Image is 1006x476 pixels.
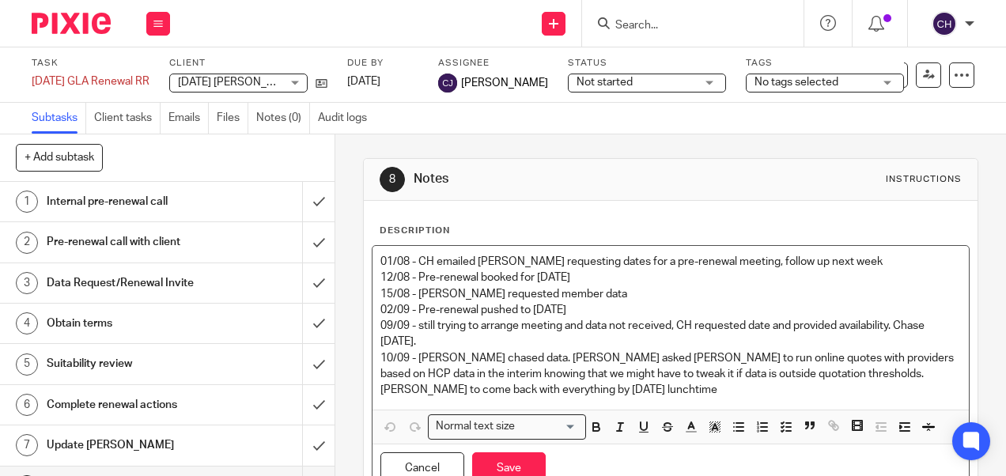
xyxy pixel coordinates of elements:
[380,350,960,399] p: 10/09 - [PERSON_NAME] chased data. [PERSON_NAME] asked [PERSON_NAME] to run online quotes with pr...
[47,352,206,376] h1: Suitability review
[16,353,38,376] div: 5
[380,318,960,350] p: 09/09 - still trying to arrange meeting and data not received, CH requested date and provided ava...
[932,11,957,36] img: svg%3E
[168,103,209,134] a: Emails
[169,57,327,70] label: Client
[380,254,960,270] p: 01/08 - CH emailed [PERSON_NAME] requesting dates for a pre-renewal meeting, follow up next week
[438,74,457,93] img: svg%3E
[47,312,206,335] h1: Obtain terms
[380,286,960,302] p: 15/08 - [PERSON_NAME] requested member data
[754,77,838,88] span: No tags selected
[746,57,904,70] label: Tags
[568,57,726,70] label: Status
[428,414,586,439] div: Search for option
[47,190,206,213] h1: Internal pre-renewal call
[32,103,86,134] a: Subtasks
[47,393,206,417] h1: Complete renewal actions
[16,191,38,213] div: 1
[47,433,206,457] h1: Update [PERSON_NAME]
[94,103,161,134] a: Client tasks
[380,225,450,237] p: Description
[16,232,38,254] div: 2
[16,394,38,416] div: 6
[256,103,310,134] a: Notes (0)
[577,77,633,88] span: Not started
[414,171,705,187] h1: Notes
[380,270,960,285] p: 12/08 - Pre-renewal booked for [DATE]
[32,74,149,89] div: [DATE] GLA Renewal RR
[32,74,149,89] div: 01/10/25 GLA Renewal RR
[886,173,962,186] div: Instructions
[32,57,149,70] label: Task
[32,13,111,34] img: Pixie
[16,312,38,334] div: 4
[217,103,248,134] a: Files
[614,19,756,33] input: Search
[438,57,548,70] label: Assignee
[432,418,518,435] span: Normal text size
[47,230,206,254] h1: Pre-renewal call with client
[380,167,405,192] div: 8
[318,103,375,134] a: Audit logs
[461,75,548,91] span: [PERSON_NAME]
[520,418,577,435] input: Search for option
[347,57,418,70] label: Due by
[16,434,38,456] div: 7
[380,302,960,318] p: 02/09 - Pre-renewal pushed to [DATE]
[347,76,380,87] span: [DATE]
[178,77,408,88] span: [DATE] [PERSON_NAME] [MEDICAL_DATA] Ltd
[47,271,206,295] h1: Data Request/Renewal Invite
[16,144,103,171] button: + Add subtask
[16,272,38,294] div: 3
